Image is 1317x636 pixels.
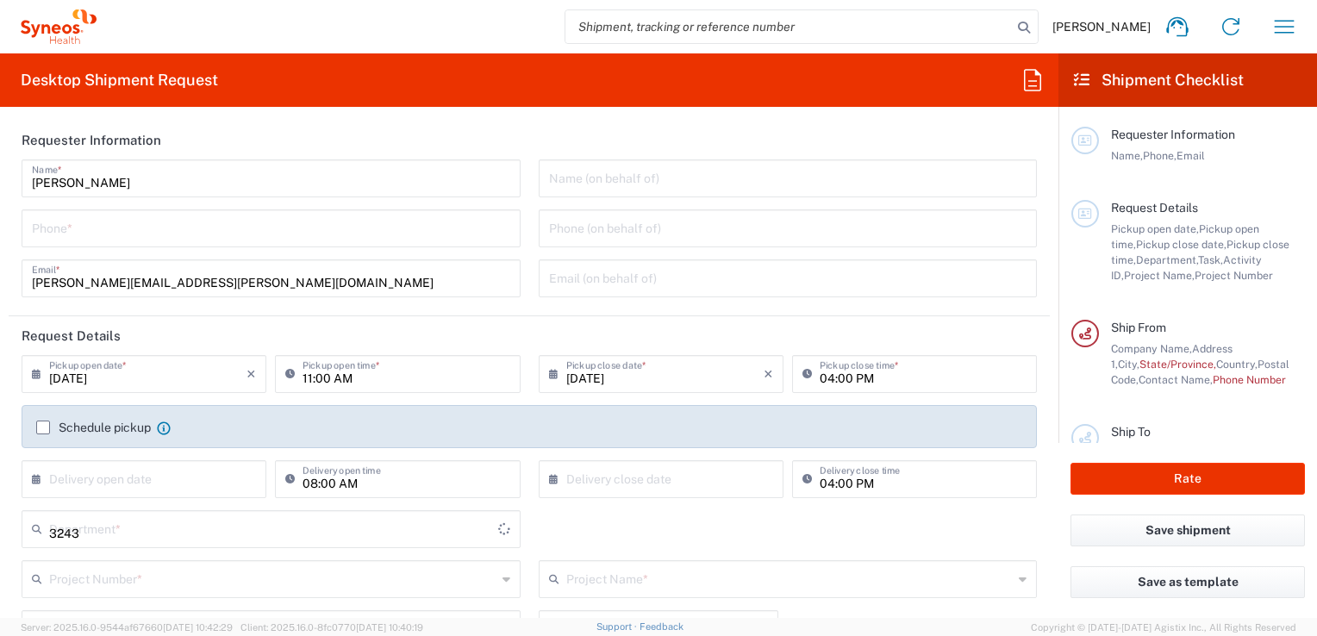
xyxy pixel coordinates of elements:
[22,132,161,149] h2: Requester Information
[1031,620,1296,635] span: Copyright © [DATE]-[DATE] Agistix Inc., All Rights Reserved
[1139,373,1213,386] span: Contact Name,
[1111,425,1151,439] span: Ship To
[565,10,1012,43] input: Shipment, tracking or reference number
[1070,566,1305,598] button: Save as template
[22,327,121,345] h2: Request Details
[1213,373,1286,386] span: Phone Number
[1177,149,1205,162] span: Email
[21,70,218,90] h2: Desktop Shipment Request
[1111,201,1198,215] span: Request Details
[1070,514,1305,546] button: Save shipment
[1111,222,1199,235] span: Pickup open date,
[240,622,423,633] span: Client: 2025.16.0-8fc0770
[1136,238,1226,251] span: Pickup close date,
[21,622,233,633] span: Server: 2025.16.0-9544af67660
[36,421,151,434] label: Schedule pickup
[1070,463,1305,495] button: Rate
[1074,70,1244,90] h2: Shipment Checklist
[1118,358,1139,371] span: City,
[1136,253,1198,266] span: Department,
[640,621,683,632] a: Feedback
[1216,358,1258,371] span: Country,
[1111,342,1192,355] span: Company Name,
[1124,269,1195,282] span: Project Name,
[1111,321,1166,334] span: Ship From
[596,621,640,632] a: Support
[1195,269,1273,282] span: Project Number
[1052,19,1151,34] span: [PERSON_NAME]
[163,622,233,633] span: [DATE] 10:42:29
[1111,149,1143,162] span: Name,
[764,360,773,388] i: ×
[356,622,423,633] span: [DATE] 10:40:19
[1111,128,1235,141] span: Requester Information
[1139,358,1216,371] span: State/Province,
[1198,253,1223,266] span: Task,
[247,360,256,388] i: ×
[1143,149,1177,162] span: Phone,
